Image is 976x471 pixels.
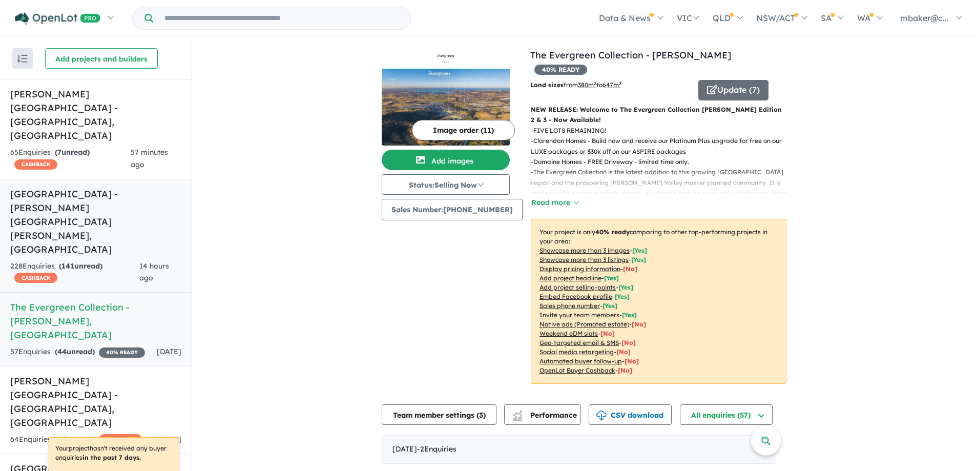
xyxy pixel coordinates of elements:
span: mbaker@c... [900,13,949,23]
u: Showcase more than 3 listings [539,256,629,263]
b: Land sizes [530,81,564,89]
span: [ Yes ] [604,274,619,282]
span: [No] [625,357,639,365]
img: The Evergreen Collection - Calderwood [382,69,510,146]
strong: ( unread) [55,347,95,356]
u: 647 m [603,81,621,89]
button: CSV download [589,404,672,425]
u: Add project headline [539,274,601,282]
span: Performance [514,411,577,420]
img: Openlot PRO Logo White [15,12,100,25]
button: All enquiries (57) [680,404,773,425]
img: line-chart.svg [513,411,522,416]
u: Weekend eDM slots [539,330,598,337]
span: [ Yes ] [615,293,630,300]
span: CASHBACK [14,159,57,170]
p: - Clarendon Homes - Build now and receive our Platinum Plus upgrade for free on our LUXE packages... [531,136,795,157]
u: Geo-targeted email & SMS [539,339,619,346]
h5: [PERSON_NAME][GEOGRAPHIC_DATA] - [GEOGRAPHIC_DATA] , [GEOGRAPHIC_DATA] [10,374,181,429]
span: 40 % READY [99,347,145,358]
u: Social media retargeting [539,348,614,356]
img: The Evergreen Collection - Calderwood Logo [386,52,506,65]
div: 64 Enquir ies [10,434,142,446]
button: Image order (11) [412,120,515,140]
button: Performance [504,404,581,425]
p: - FIVE LOTS REMAINING! [531,126,795,136]
span: [DATE] [157,347,181,356]
span: 7 [57,148,61,157]
input: Try estate name, suburb, builder or developer [155,7,408,29]
button: Add images [382,150,510,170]
span: CASHBACK [14,273,57,283]
div: 57 Enquir ies [10,346,145,358]
span: [DATE] [157,435,181,444]
span: 14 hours ago [139,261,169,283]
button: Add projects and builders [45,48,158,69]
u: OpenLot Buyer Cashback [539,366,615,374]
img: bar-chart.svg [512,414,523,420]
strong: ( unread) [59,261,102,271]
span: 40 % READY [534,65,587,75]
button: Update (7) [698,80,769,100]
u: Sales phone number [539,302,600,310]
div: [DATE] [382,435,776,464]
span: 44 [57,347,67,356]
p: from [530,80,691,90]
span: [No] [616,348,631,356]
b: in the past 7 days. [82,454,141,461]
div: 65 Enquir ies [10,147,131,171]
h5: [PERSON_NAME][GEOGRAPHIC_DATA] - [GEOGRAPHIC_DATA] , [GEOGRAPHIC_DATA] [10,87,181,142]
button: Read more [531,197,579,209]
h5: The Evergreen Collection - [PERSON_NAME] , [GEOGRAPHIC_DATA] [10,300,181,342]
span: - 2 Enquir ies [417,444,456,454]
img: sort.svg [17,55,28,63]
span: [No] [600,330,615,337]
p: - The Evergreen Collection is the latest addition to this growing [GEOGRAPHIC_DATA] region and th... [531,167,795,209]
span: [ Yes ] [622,311,637,319]
p: Your project is only comparing to other top-performing projects in your area: - - - - - - - - - -... [531,219,786,384]
h5: [GEOGRAPHIC_DATA] - [PERSON_NAME][GEOGRAPHIC_DATA][PERSON_NAME] , [GEOGRAPHIC_DATA] [10,187,181,256]
span: 3 [479,411,483,420]
u: Native ads (Promoted estate) [539,320,629,328]
button: Sales Number:[PHONE_NUMBER] [382,199,523,220]
span: 20 [58,435,67,444]
span: to [596,81,621,89]
u: Add project selling-points [539,283,616,291]
span: [ Yes ] [603,302,617,310]
strong: ( unread) [55,148,90,157]
span: [ Yes ] [618,283,633,291]
img: download icon [596,411,607,421]
u: Automated buyer follow-up [539,357,622,365]
a: The Evergreen Collection - [PERSON_NAME] [530,49,731,61]
u: Display pricing information [539,265,620,273]
span: [ No ] [623,265,637,273]
span: [No] [618,366,632,374]
p: NEW RELEASE: Welcome to The Evergreen Collection [PERSON_NAME] Edition 2 & 3 - Now Available! [531,105,786,126]
button: Team member settings (3) [382,404,496,425]
u: 380 m [578,81,596,89]
strong: ( unread) [55,435,95,444]
button: Status:Selling Now [382,174,510,195]
span: [No] [621,339,636,346]
span: [No] [632,320,646,328]
p: Your project hasn't received any buyer enquiries [55,444,173,462]
span: 57 minutes ago [131,148,168,169]
p: - Domaine Homes - FREE Driveway - limited time only. [531,157,795,167]
u: Invite your team members [539,311,619,319]
span: 141 [61,261,74,271]
div: 228 Enquir ies [10,260,139,285]
sup: 2 [619,80,621,86]
u: Showcase more than 3 images [539,247,630,254]
u: Embed Facebook profile [539,293,612,300]
b: 40 % ready [595,228,630,236]
sup: 2 [594,80,596,86]
span: [ Yes ] [632,247,647,254]
a: The Evergreen Collection - Calderwood LogoThe Evergreen Collection - Calderwood [382,48,510,146]
span: [ Yes ] [631,256,646,263]
span: CASHBACK [99,434,142,444]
